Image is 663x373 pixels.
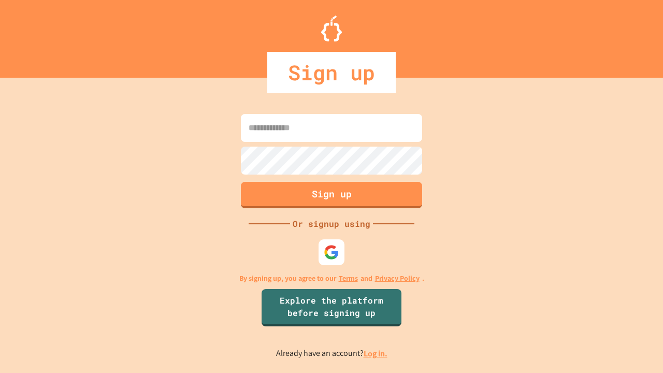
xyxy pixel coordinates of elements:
[276,347,387,360] p: Already have an account?
[239,273,424,284] p: By signing up, you agree to our and .
[267,52,396,93] div: Sign up
[241,182,422,208] button: Sign up
[321,16,342,41] img: Logo.svg
[577,286,653,331] iframe: chat widget
[375,273,420,284] a: Privacy Policy
[262,289,401,326] a: Explore the platform before signing up
[290,218,373,230] div: Or signup using
[324,245,339,260] img: google-icon.svg
[619,332,653,363] iframe: chat widget
[339,273,358,284] a: Terms
[364,348,387,359] a: Log in.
